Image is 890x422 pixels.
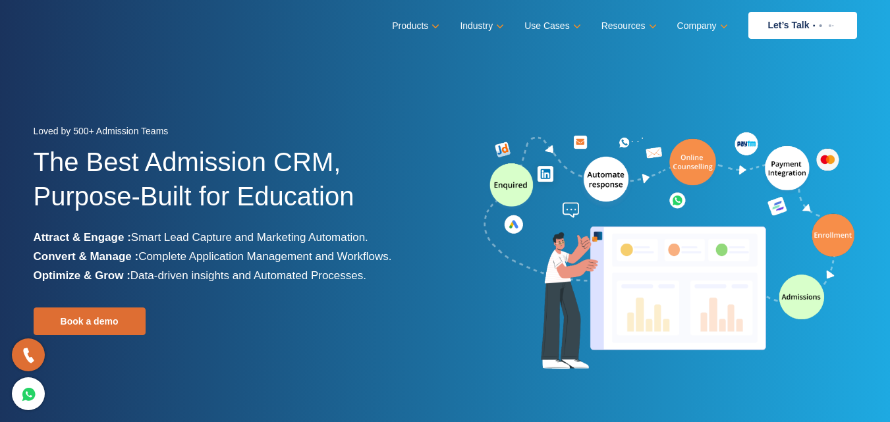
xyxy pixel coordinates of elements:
[34,250,139,263] b: Convert & Manage :
[601,16,654,36] a: Resources
[34,231,131,244] b: Attract & Engage :
[34,145,435,228] h1: The Best Admission CRM, Purpose-Built for Education
[460,16,501,36] a: Industry
[34,122,435,145] div: Loved by 500+ Admission Teams
[130,269,366,282] span: Data-driven insights and Automated Processes.
[138,250,391,263] span: Complete Application Management and Workflows.
[748,12,857,39] a: Let’s Talk
[677,16,725,36] a: Company
[131,231,368,244] span: Smart Lead Capture and Marketing Automation.
[392,16,437,36] a: Products
[34,307,146,335] a: Book a demo
[524,16,578,36] a: Use Cases
[482,129,857,375] img: admission-software-home-page-header
[34,269,130,282] b: Optimize & Grow :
